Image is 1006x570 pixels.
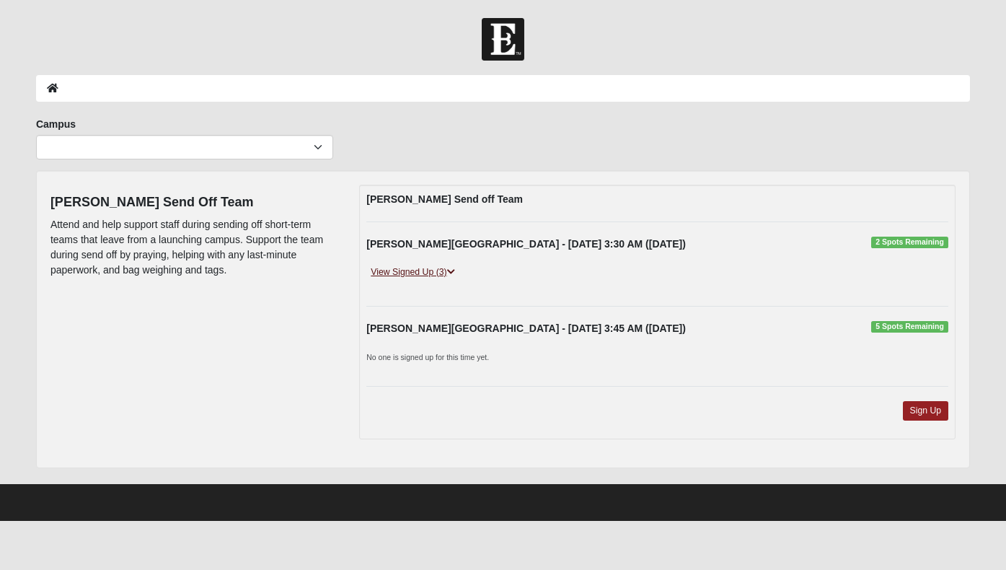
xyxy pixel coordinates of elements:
[366,265,459,280] a: View Signed Up (3)
[871,237,948,248] span: 2 Spots Remaining
[50,195,337,211] h4: [PERSON_NAME] Send Off Team
[871,321,948,333] span: 5 Spots Remaining
[50,217,337,278] p: Attend and help support staff during sending off short-term teams that leave from a launching cam...
[366,193,523,205] strong: [PERSON_NAME] Send off Team
[366,238,686,250] strong: [PERSON_NAME][GEOGRAPHIC_DATA] - [DATE] 3:30 AM ([DATE])
[36,117,76,131] label: Campus
[903,401,949,421] a: Sign Up
[482,18,524,61] img: Church of Eleven22 Logo
[366,323,686,334] strong: [PERSON_NAME][GEOGRAPHIC_DATA] - [DATE] 3:45 AM ([DATE])
[366,353,489,361] small: No one is signed up for this time yet.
